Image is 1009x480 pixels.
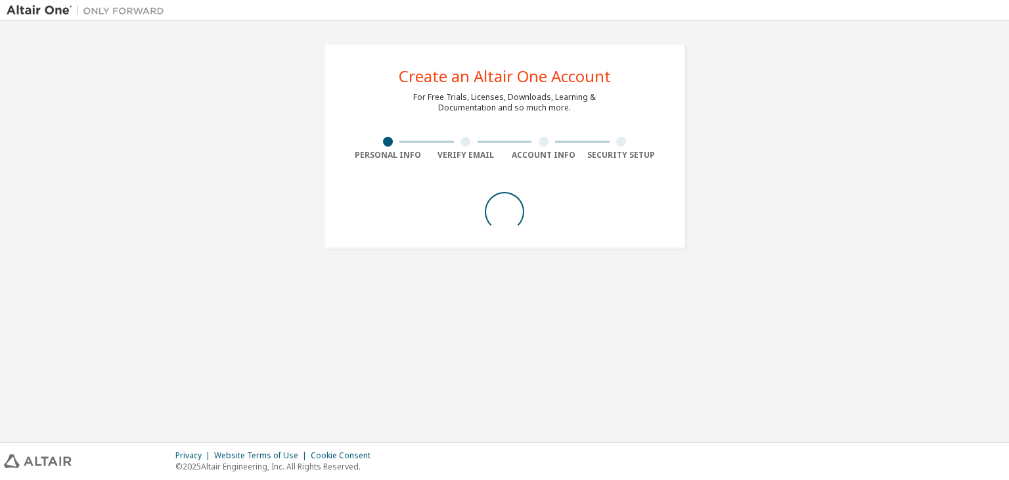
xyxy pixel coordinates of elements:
[175,450,214,461] div: Privacy
[214,450,311,461] div: Website Terms of Use
[7,4,171,17] img: Altair One
[583,150,661,160] div: Security Setup
[311,450,378,461] div: Cookie Consent
[175,461,378,472] p: © 2025 Altair Engineering, Inc. All Rights Reserved.
[399,68,611,84] div: Create an Altair One Account
[413,92,596,113] div: For Free Trials, Licenses, Downloads, Learning & Documentation and so much more.
[504,150,583,160] div: Account Info
[349,150,427,160] div: Personal Info
[4,454,72,468] img: altair_logo.svg
[427,150,505,160] div: Verify Email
